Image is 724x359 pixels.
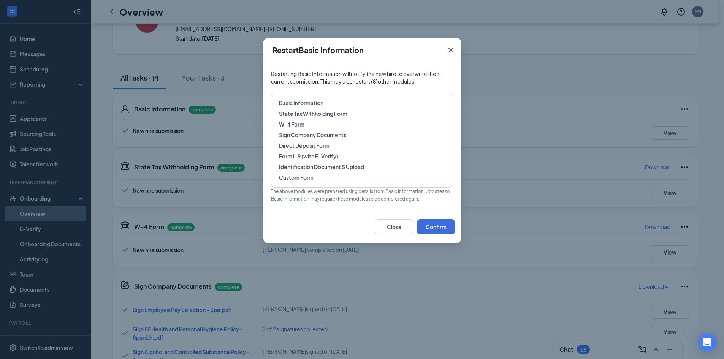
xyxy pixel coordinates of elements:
span: Form I-9 (with E-Verify) [279,152,445,160]
b: ( 8 ) [371,78,378,85]
span: The above modules were prepared using details from Basic Information. Updates to Basic Informatio... [271,188,453,203]
button: Close [440,38,461,62]
span: Identification Document S Upload [279,163,445,171]
span: State Tax Withholding Form [279,110,445,117]
span: Restarting Basic Information will notify the new hire to overwrite their current submission. This... [271,70,453,93]
span: Direct Deposit Form [279,142,445,149]
span: Sign Company Documents [279,131,445,139]
div: Open Intercom Messenger [698,333,716,351]
h4: Restart Basic Information [272,45,364,55]
span: Basic Information [279,99,445,107]
span: W-4 Form [279,120,445,128]
button: Confirm [417,219,455,234]
svg: Cross [446,46,455,55]
button: Close [375,219,413,234]
span: Custom Form [279,174,445,181]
